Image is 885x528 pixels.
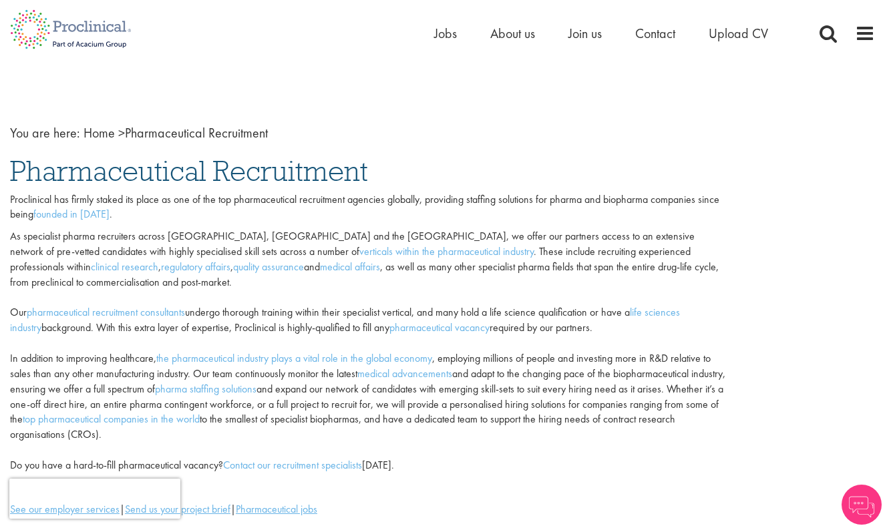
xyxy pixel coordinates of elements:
a: Contact our recruitment specialists [223,458,362,472]
a: medical affairs [320,260,380,274]
a: Contact [635,25,675,42]
p: Proclinical has firmly staked its place as one of the top pharmaceutical recruitment agencies glo... [10,192,727,223]
a: Jobs [434,25,457,42]
span: You are here: [10,124,80,142]
a: pharmaceutical recruitment consultants [27,305,185,319]
a: the pharmaceutical industry plays a vital role in the global economy [156,351,432,365]
span: Pharmaceutical Recruitment [83,124,268,142]
a: quality assurance [233,260,304,274]
a: medical advancements [357,366,452,380]
iframe: reCAPTCHA [9,479,180,519]
a: Join us [568,25,602,42]
a: life sciences industry [10,305,680,334]
img: Chatbot [842,485,882,525]
span: Pharmaceutical Recruitment [10,153,368,189]
a: pharma staffing solutions [155,382,256,396]
a: breadcrumb link to Home [83,124,115,142]
a: pharmaceutical vacancy [389,320,490,334]
p: As specialist pharma recruiters across [GEOGRAPHIC_DATA], [GEOGRAPHIC_DATA] and the [GEOGRAPHIC_D... [10,229,727,473]
span: > [118,124,125,142]
a: Pharmaceutical jobs [236,502,317,516]
a: verticals within the pharmaceutical industry [359,244,534,258]
a: top pharmaceutical companies in the world [23,412,200,426]
a: About us [490,25,535,42]
a: regulatory affairs [161,260,230,274]
div: | | [10,502,727,517]
a: clinical research [91,260,158,274]
a: Upload CV [709,25,768,42]
a: founded in [DATE] [33,207,110,221]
